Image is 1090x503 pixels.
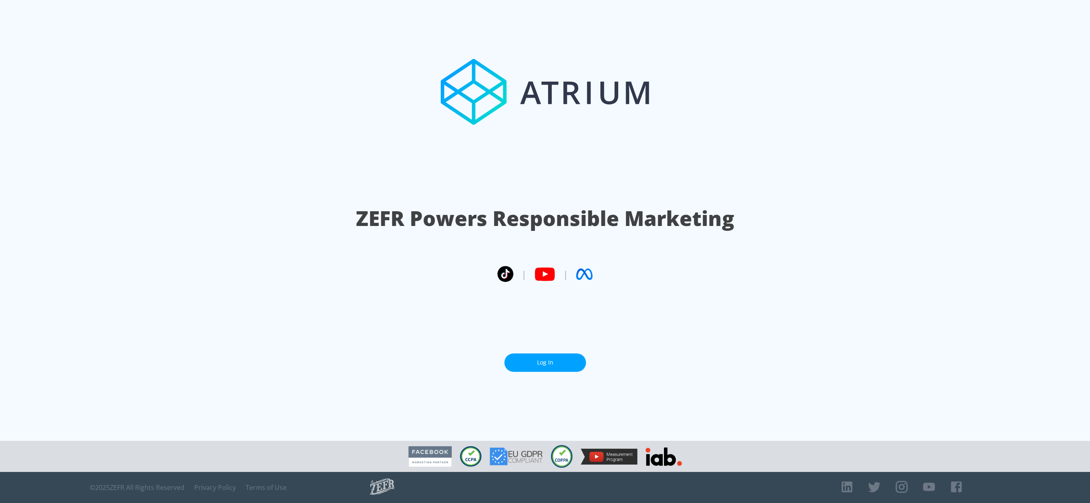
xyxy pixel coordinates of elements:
img: CCPA Compliant [460,446,482,467]
img: IAB [646,447,682,466]
span: © 2025 ZEFR All Rights Reserved [90,483,184,492]
span: | [522,268,526,280]
img: YouTube Measurement Program [581,449,637,465]
a: Log In [504,353,586,372]
h1: ZEFR Powers Responsible Marketing [356,204,734,232]
span: | [563,268,568,280]
img: COPPA Compliant [551,445,573,468]
img: Facebook Marketing Partner [408,446,452,467]
img: GDPR Compliant [490,447,543,465]
a: Privacy Policy [194,483,236,492]
a: Terms of Use [246,483,286,492]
